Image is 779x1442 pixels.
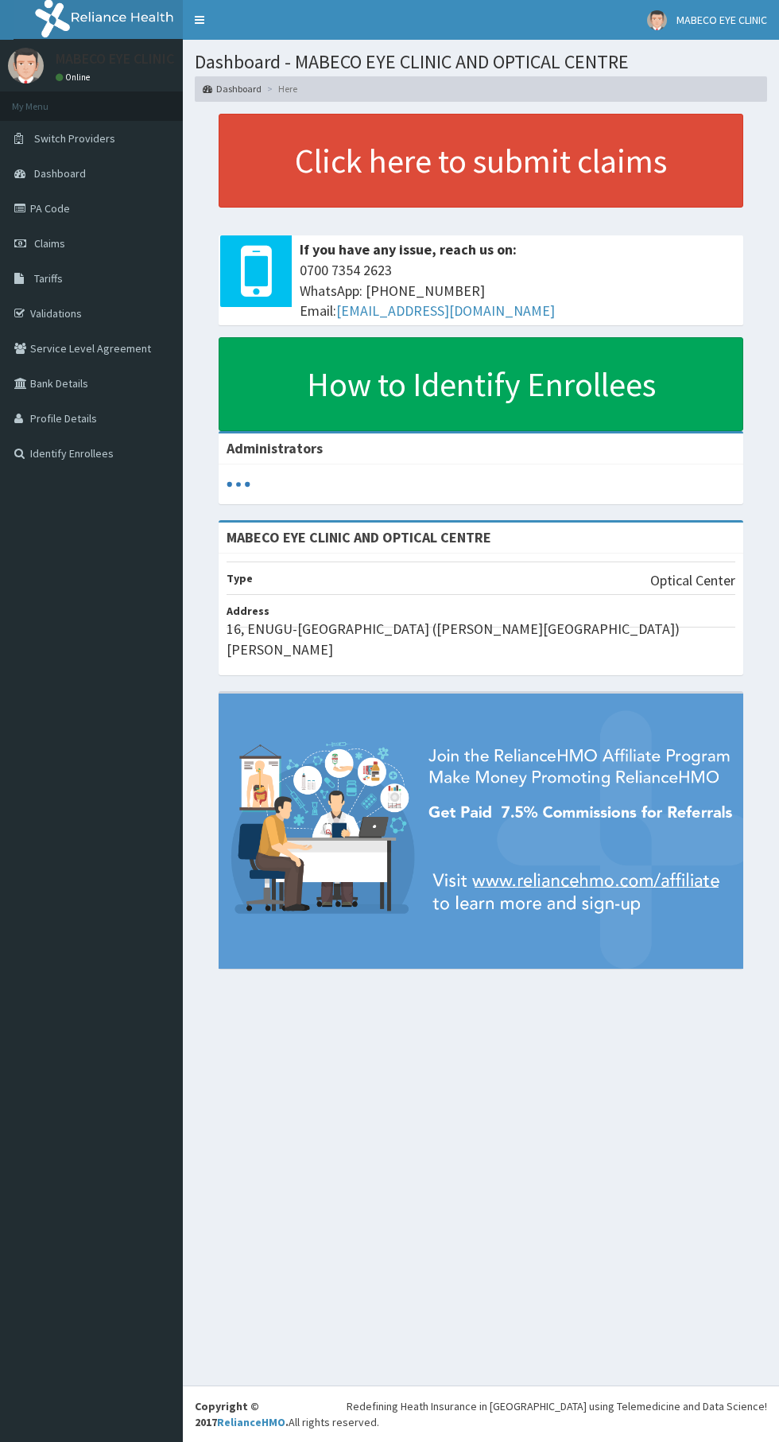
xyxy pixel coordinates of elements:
[227,439,323,457] b: Administrators
[195,1399,289,1429] strong: Copyright © 2017 .
[227,604,269,618] b: Address
[219,694,743,968] img: provider-team-banner.png
[227,571,253,585] b: Type
[336,301,555,320] a: [EMAIL_ADDRESS][DOMAIN_NAME]
[347,1398,767,1414] div: Redefining Heath Insurance in [GEOGRAPHIC_DATA] using Telemedicine and Data Science!
[676,13,767,27] span: MABECO EYE CLINIC
[34,166,86,181] span: Dashboard
[227,528,491,546] strong: MABECO EYE CLINIC AND OPTICAL CENTRE
[300,260,735,321] span: 0700 7354 2623 WhatsApp: [PHONE_NUMBER] Email:
[34,131,115,146] span: Switch Providers
[219,337,743,431] a: How to Identify Enrollees
[203,82,262,95] a: Dashboard
[8,48,44,84] img: User Image
[34,271,63,286] span: Tariffs
[263,82,297,95] li: Here
[195,52,767,72] h1: Dashboard - MABECO EYE CLINIC AND OPTICAL CENTRE
[227,619,735,659] p: 16, ENUGU-[GEOGRAPHIC_DATA] ([PERSON_NAME][GEOGRAPHIC_DATA]) [PERSON_NAME]
[650,570,735,591] p: Optical Center
[217,1415,285,1429] a: RelianceHMO
[34,236,65,251] span: Claims
[56,52,174,66] p: MABECO EYE CLINIC
[647,10,667,30] img: User Image
[219,114,743,208] a: Click here to submit claims
[56,72,94,83] a: Online
[300,240,517,258] b: If you have any issue, reach us on:
[227,472,250,496] svg: audio-loading
[183,1386,779,1442] footer: All rights reserved.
